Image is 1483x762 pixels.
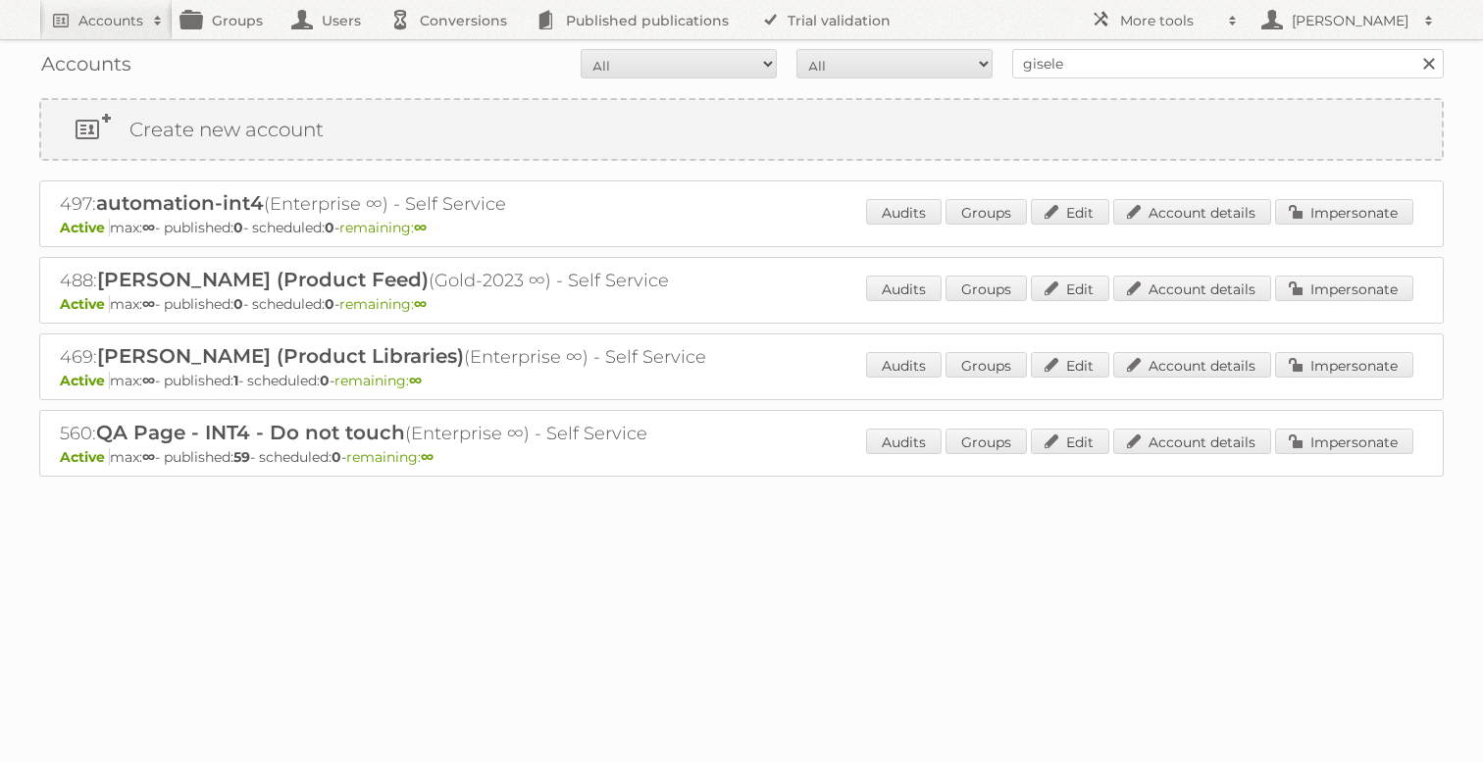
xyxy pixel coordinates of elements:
p: max: - published: - scheduled: - [60,219,1423,236]
strong: ∞ [421,448,434,466]
h2: 488: (Gold-2023 ∞) - Self Service [60,268,746,293]
strong: 0 [233,219,243,236]
a: Edit [1031,276,1109,301]
a: Impersonate [1275,352,1413,378]
a: Impersonate [1275,429,1413,454]
a: Account details [1113,199,1271,225]
strong: ∞ [142,372,155,389]
span: Active [60,219,110,236]
strong: 1 [233,372,238,389]
p: max: - published: - scheduled: - [60,448,1423,466]
a: Account details [1113,352,1271,378]
span: Active [60,372,110,389]
span: remaining: [334,372,422,389]
p: max: - published: - scheduled: - [60,295,1423,313]
span: remaining: [346,448,434,466]
a: Account details [1113,276,1271,301]
strong: ∞ [142,219,155,236]
a: Impersonate [1275,276,1413,301]
span: Active [60,295,110,313]
h2: [PERSON_NAME] [1287,11,1414,30]
a: Edit [1031,429,1109,454]
strong: 0 [325,295,334,313]
a: Account details [1113,429,1271,454]
a: Edit [1031,352,1109,378]
strong: 59 [233,448,250,466]
a: Audits [866,429,942,454]
strong: ∞ [142,448,155,466]
a: Edit [1031,199,1109,225]
h2: More tools [1120,11,1218,30]
a: Groups [946,199,1027,225]
p: max: - published: - scheduled: - [60,372,1423,389]
strong: 0 [233,295,243,313]
span: [PERSON_NAME] (Product Libraries) [97,344,464,368]
span: remaining: [339,295,427,313]
span: Active [60,448,110,466]
strong: 0 [332,448,341,466]
strong: ∞ [142,295,155,313]
strong: ∞ [414,295,427,313]
h2: Accounts [78,11,143,30]
span: QA Page - INT4 - Do not touch [96,421,405,444]
strong: 0 [320,372,330,389]
a: Groups [946,429,1027,454]
strong: 0 [325,219,334,236]
span: [PERSON_NAME] (Product Feed) [97,268,429,291]
strong: ∞ [409,372,422,389]
h2: 469: (Enterprise ∞) - Self Service [60,344,746,370]
a: Groups [946,276,1027,301]
strong: ∞ [414,219,427,236]
span: automation-int4 [96,191,264,215]
a: Groups [946,352,1027,378]
h2: 560: (Enterprise ∞) - Self Service [60,421,746,446]
a: Impersonate [1275,199,1413,225]
a: Create new account [41,100,1442,159]
a: Audits [866,276,942,301]
span: remaining: [339,219,427,236]
h2: 497: (Enterprise ∞) - Self Service [60,191,746,217]
a: Audits [866,199,942,225]
a: Audits [866,352,942,378]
